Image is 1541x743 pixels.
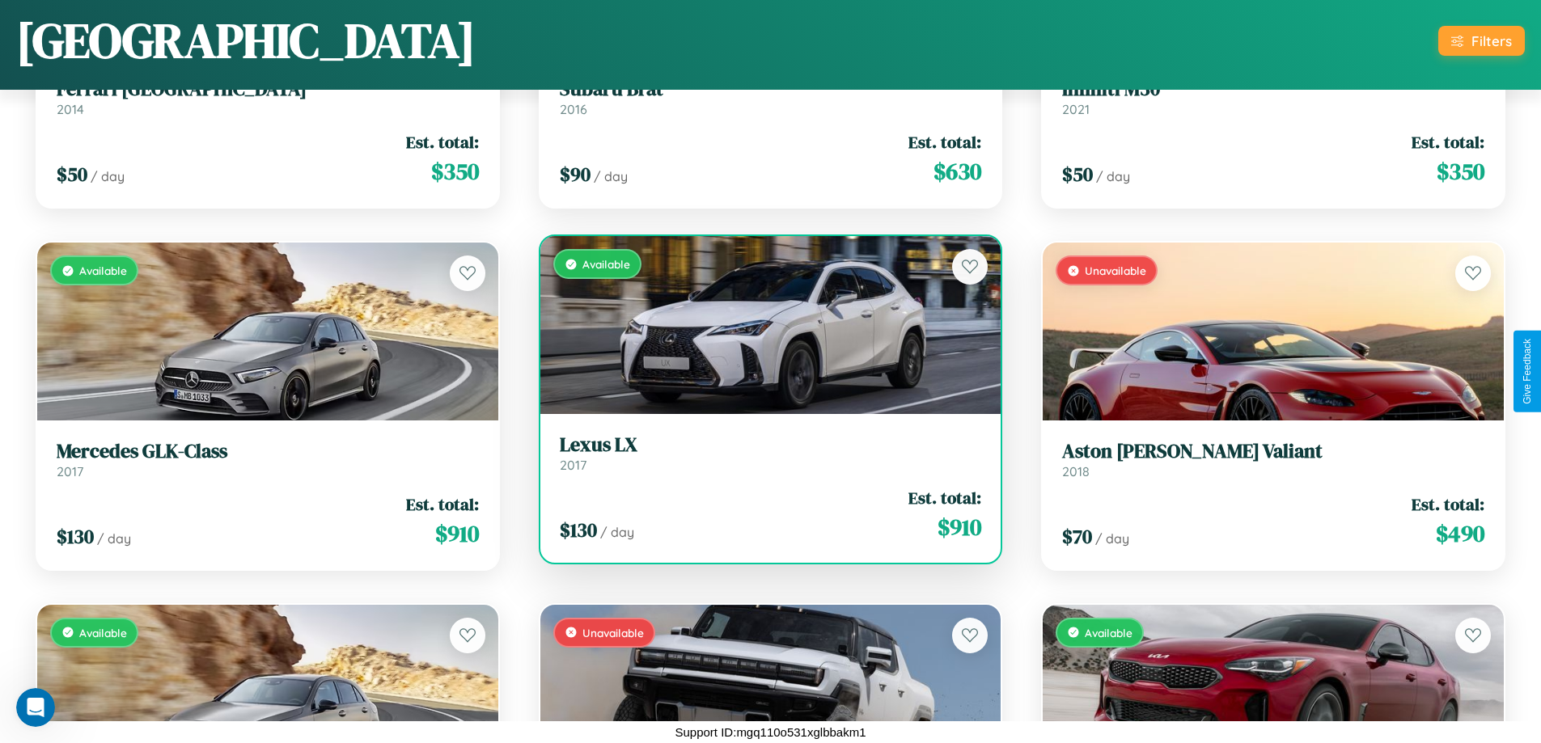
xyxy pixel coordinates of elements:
span: Unavailable [582,626,644,640]
span: Est. total: [908,130,981,154]
span: Est. total: [406,130,479,154]
span: Est. total: [1412,492,1484,516]
a: Lexus LX2017 [560,433,982,473]
a: Aston [PERSON_NAME] Valiant2018 [1062,440,1484,479]
span: $ 350 [1437,155,1484,188]
span: $ 90 [560,161,591,188]
p: Support ID: mgq110o531xglbbakm1 [675,721,866,743]
span: / day [1096,168,1130,184]
span: Est. total: [1412,130,1484,154]
span: $ 910 [938,511,981,543]
h3: Infiniti M30 [1062,78,1484,101]
span: $ 50 [57,161,87,188]
span: $ 630 [933,155,981,188]
button: Filters [1438,26,1525,56]
span: $ 130 [560,517,597,543]
span: Unavailable [1085,264,1146,277]
span: Available [79,264,127,277]
div: Filters [1471,32,1512,49]
span: $ 350 [431,155,479,188]
h3: Mercedes GLK-Class [57,440,479,463]
h3: Lexus LX [560,433,982,457]
span: $ 50 [1062,161,1093,188]
span: / day [594,168,628,184]
a: Ferrari [GEOGRAPHIC_DATA]2014 [57,78,479,117]
span: 2021 [1062,101,1090,117]
h3: Subaru Brat [560,78,982,101]
span: Est. total: [908,486,981,509]
span: Available [79,626,127,640]
span: 2017 [57,463,83,479]
span: $ 490 [1436,517,1484,550]
span: $ 70 [1062,523,1092,550]
span: Est. total: [406,492,479,516]
span: / day [1095,530,1129,547]
a: Subaru Brat2016 [560,78,982,117]
span: Available [582,257,630,271]
span: / day [97,530,131,547]
span: $ 130 [57,523,94,550]
h3: Aston [PERSON_NAME] Valiant [1062,440,1484,463]
iframe: Intercom live chat [16,688,55,727]
span: / day [91,168,125,184]
a: Infiniti M302021 [1062,78,1484,117]
span: / day [600,524,634,540]
span: 2016 [560,101,587,117]
span: 2017 [560,457,586,473]
h1: [GEOGRAPHIC_DATA] [16,7,476,74]
span: 2018 [1062,463,1090,479]
h3: Ferrari [GEOGRAPHIC_DATA] [57,78,479,101]
a: Mercedes GLK-Class2017 [57,440,479,479]
span: 2014 [57,101,84,117]
span: Available [1085,626,1132,640]
span: $ 910 [435,517,479,550]
div: Give Feedback [1522,339,1533,404]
